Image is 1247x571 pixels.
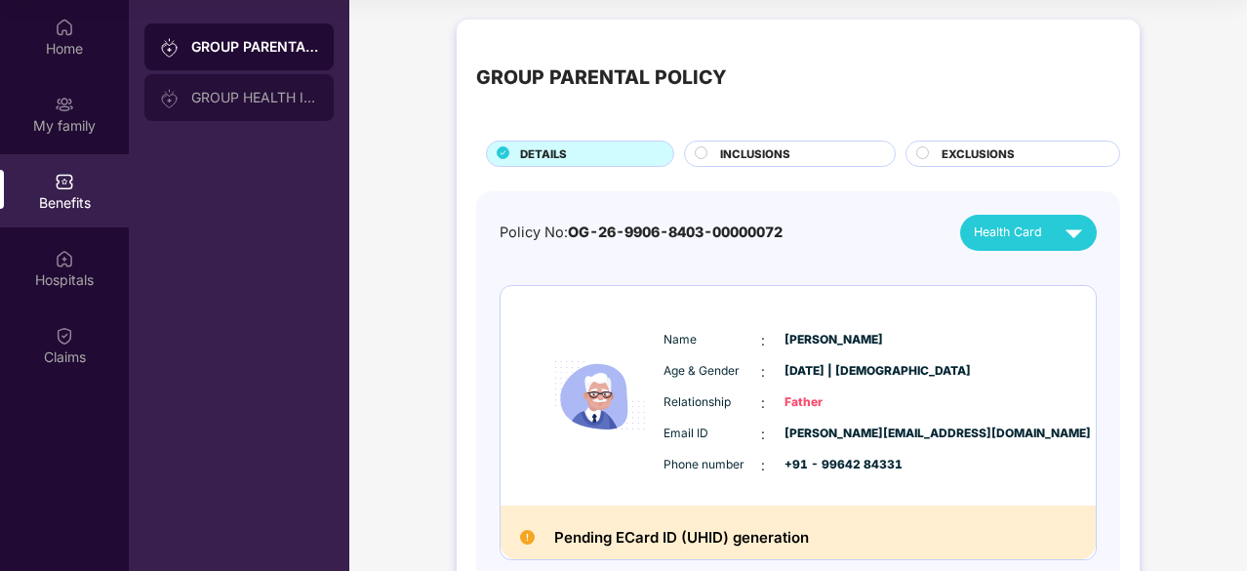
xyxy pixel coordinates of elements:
span: OG-26-9906-8403-00000072 [568,224,783,240]
img: svg+xml;base64,PHN2ZyB3aWR0aD0iMjAiIGhlaWdodD0iMjAiIHZpZXdCb3g9IjAgMCAyMCAyMCIgZmlsbD0ibm9uZSIgeG... [160,89,180,108]
img: svg+xml;base64,PHN2ZyB3aWR0aD0iMjAiIGhlaWdodD0iMjAiIHZpZXdCb3g9IjAgMCAyMCAyMCIgZmlsbD0ibm9uZSIgeG... [55,95,74,114]
h2: Pending ECard ID (UHID) generation [554,525,809,551]
span: Father [784,393,882,412]
img: svg+xml;base64,PHN2ZyBpZD0iSG9tZSIgeG1sbnM9Imh0dHA6Ly93d3cudzMub3JnLzIwMDAvc3ZnIiB3aWR0aD0iMjAiIG... [55,18,74,37]
span: DETAILS [520,145,567,163]
span: INCLUSIONS [720,145,790,163]
div: GROUP PARENTAL POLICY [476,62,727,93]
span: Health Card [974,223,1042,242]
span: +91 - 99642 84331 [784,456,882,474]
span: [DATE] | [DEMOGRAPHIC_DATA] [784,362,882,381]
img: svg+xml;base64,PHN2ZyBpZD0iQmVuZWZpdHMiIHhtbG5zPSJodHRwOi8vd3d3LnczLm9yZy8yMDAwL3N2ZyIgd2lkdGg9Ij... [55,172,74,191]
span: Name [664,331,761,349]
img: svg+xml;base64,PHN2ZyB3aWR0aD0iMjAiIGhlaWdodD0iMjAiIHZpZXdCb3g9IjAgMCAyMCAyMCIgZmlsbD0ibm9uZSIgeG... [160,38,180,58]
span: : [761,424,765,445]
span: EXCLUSIONS [942,145,1015,163]
span: Email ID [664,425,761,443]
span: [PERSON_NAME] [784,331,882,349]
div: GROUP PARENTAL POLICY [191,37,318,57]
img: svg+xml;base64,PHN2ZyBpZD0iSG9zcGl0YWxzIiB4bWxucz0iaHR0cDovL3d3dy53My5vcmcvMjAwMC9zdmciIHdpZHRoPS... [55,249,74,268]
span: [PERSON_NAME][EMAIL_ADDRESS][DOMAIN_NAME] [784,425,882,443]
span: : [761,392,765,414]
button: Health Card [960,215,1097,251]
span: Age & Gender [664,362,761,381]
span: : [761,361,765,383]
span: : [761,330,765,351]
img: svg+xml;base64,PHN2ZyB4bWxucz0iaHR0cDovL3d3dy53My5vcmcvMjAwMC9zdmciIHZpZXdCb3g9IjAgMCAyNCAyNCIgd2... [1057,216,1091,250]
div: GROUP HEALTH INSURANCE [191,90,318,105]
img: Pending [520,530,535,545]
img: icon [542,315,659,476]
span: Phone number [664,456,761,474]
img: svg+xml;base64,PHN2ZyBpZD0iQ2xhaW0iIHhtbG5zPSJodHRwOi8vd3d3LnczLm9yZy8yMDAwL3N2ZyIgd2lkdGg9IjIwIi... [55,326,74,346]
span: : [761,455,765,476]
span: Relationship [664,393,761,412]
div: Policy No: [500,222,783,244]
